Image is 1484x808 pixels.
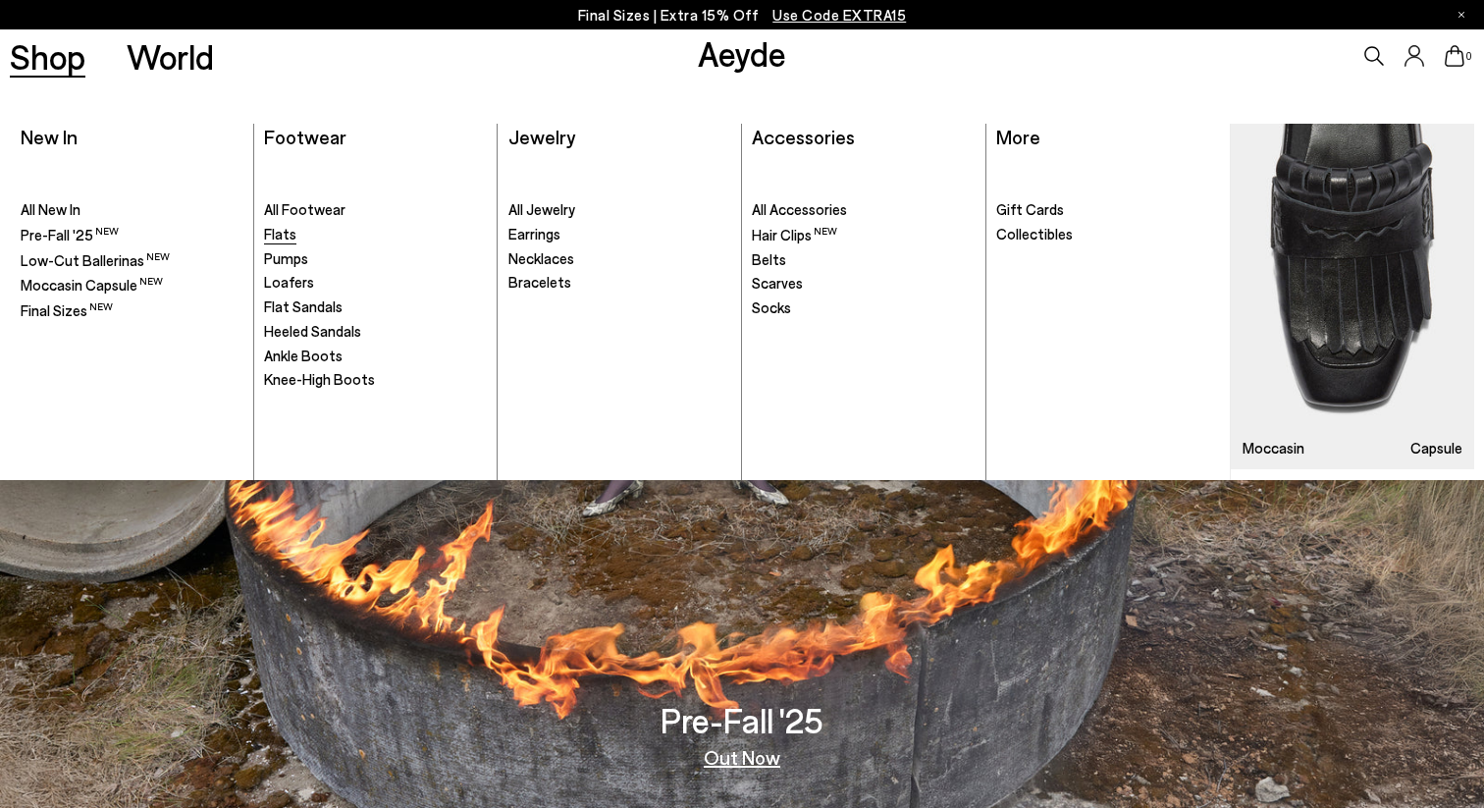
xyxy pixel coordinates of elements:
a: Hair Clips [752,225,975,245]
span: Low-Cut Ballerinas [21,251,170,269]
span: 0 [1464,51,1474,62]
a: World [127,39,214,74]
a: Out Now [704,747,780,767]
span: Ankle Boots [264,347,343,364]
a: New In [21,125,78,148]
span: All New In [21,200,80,218]
img: Mobile_e6eede4d-78b8-4bd1-ae2a-4197e375e133_900x.jpg [1231,124,1474,469]
span: Navigate to /collections/ss25-final-sizes [772,6,906,24]
a: Footwear [264,125,346,148]
h3: Moccasin [1243,441,1304,456]
a: Pre-Fall '25 [21,225,243,245]
span: All Accessories [752,200,847,218]
a: Flat Sandals [264,297,487,317]
span: Earrings [508,225,560,242]
span: Scarves [752,274,803,292]
a: Collectibles [996,225,1220,244]
a: 0 [1445,45,1464,67]
a: Moccasin Capsule [21,275,243,296]
span: Belts [752,250,786,268]
a: Heeled Sandals [264,322,487,342]
a: Necklaces [508,249,731,269]
a: Ankle Boots [264,347,487,366]
span: Pre-Fall '25 [21,226,119,243]
a: Moccasin Capsule [1231,124,1474,469]
a: Flats [264,225,487,244]
a: Final Sizes [21,300,243,321]
a: All New In [21,200,243,220]
span: Final Sizes [21,301,113,319]
a: Pumps [264,249,487,269]
span: Loafers [264,273,314,291]
a: Accessories [752,125,855,148]
a: Earrings [508,225,731,244]
a: Jewelry [508,125,575,148]
a: Shop [10,39,85,74]
h3: Pre-Fall '25 [661,703,823,737]
span: All Jewelry [508,200,575,218]
a: Loafers [264,273,487,293]
span: All Footwear [264,200,345,218]
span: Collectibles [996,225,1073,242]
span: Socks [752,298,791,316]
a: Gift Cards [996,200,1220,220]
a: Low-Cut Ballerinas [21,250,243,271]
a: Knee-High Boots [264,370,487,390]
a: Aeyde [698,32,786,74]
span: Gift Cards [996,200,1064,218]
p: Final Sizes | Extra 15% Off [578,3,907,27]
span: Flat Sandals [264,297,343,315]
a: Bracelets [508,273,731,293]
a: More [996,125,1040,148]
span: Flats [264,225,296,242]
a: All Jewelry [508,200,731,220]
span: Necklaces [508,249,574,267]
a: All Footwear [264,200,487,220]
a: All Accessories [752,200,975,220]
span: Knee-High Boots [264,370,375,388]
span: Bracelets [508,273,571,291]
h3: Capsule [1410,441,1462,456]
span: Pumps [264,249,308,267]
span: Moccasin Capsule [21,276,163,294]
a: Belts [752,250,975,270]
a: Scarves [752,274,975,294]
span: Hair Clips [752,226,837,243]
span: Heeled Sandals [264,322,361,340]
a: Socks [752,298,975,318]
